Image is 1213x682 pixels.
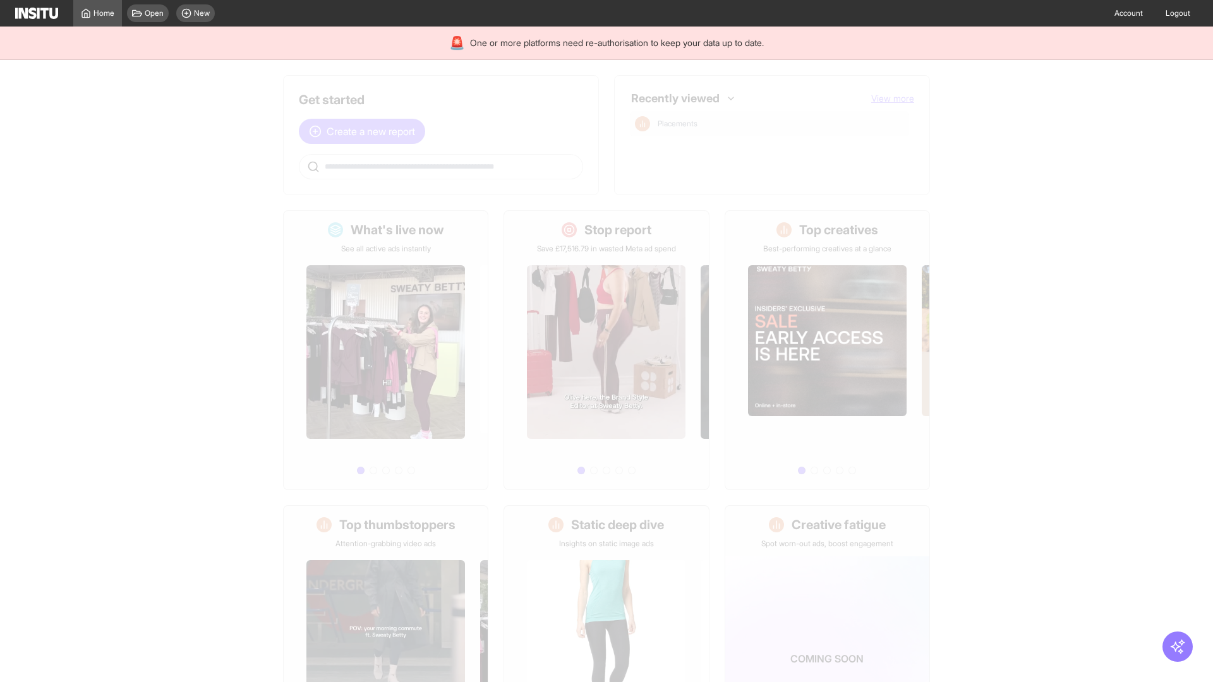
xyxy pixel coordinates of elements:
span: Home [94,8,114,18]
div: 🚨 [449,34,465,52]
img: Logo [15,8,58,19]
span: One or more platforms need re-authorisation to keep your data up to date. [470,37,764,49]
span: New [194,8,210,18]
span: Open [145,8,164,18]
